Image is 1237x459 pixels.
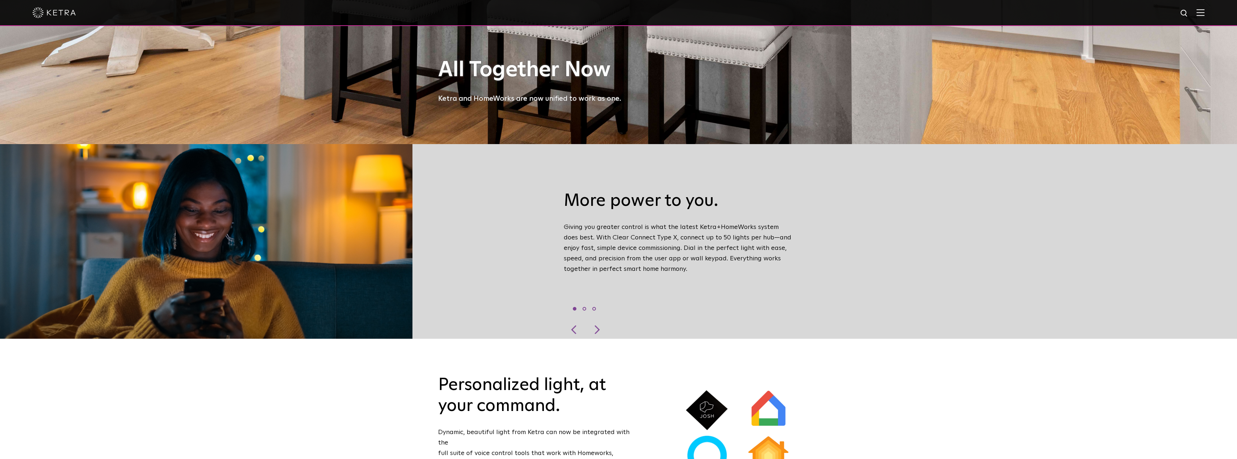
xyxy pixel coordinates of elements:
img: search icon [1180,9,1189,18]
img: Hamburger%20Nav.svg [1197,9,1204,16]
h3: More power to you. [564,191,794,212]
div: Giving you greater control is what the latest Ketra+HomeWorks system does best. With Clear Connec... [558,155,799,329]
img: ketra-logo-2019-white [33,7,76,18]
h2: Personalized light, at your command. [438,375,640,416]
div: Ketra and HomeWorks are now unified to work as one. [438,93,622,104]
h1: All Together Now [438,58,622,82]
img: JoshAI@2x [684,387,730,433]
img: GoogleHomeApp@2x [745,386,792,433]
